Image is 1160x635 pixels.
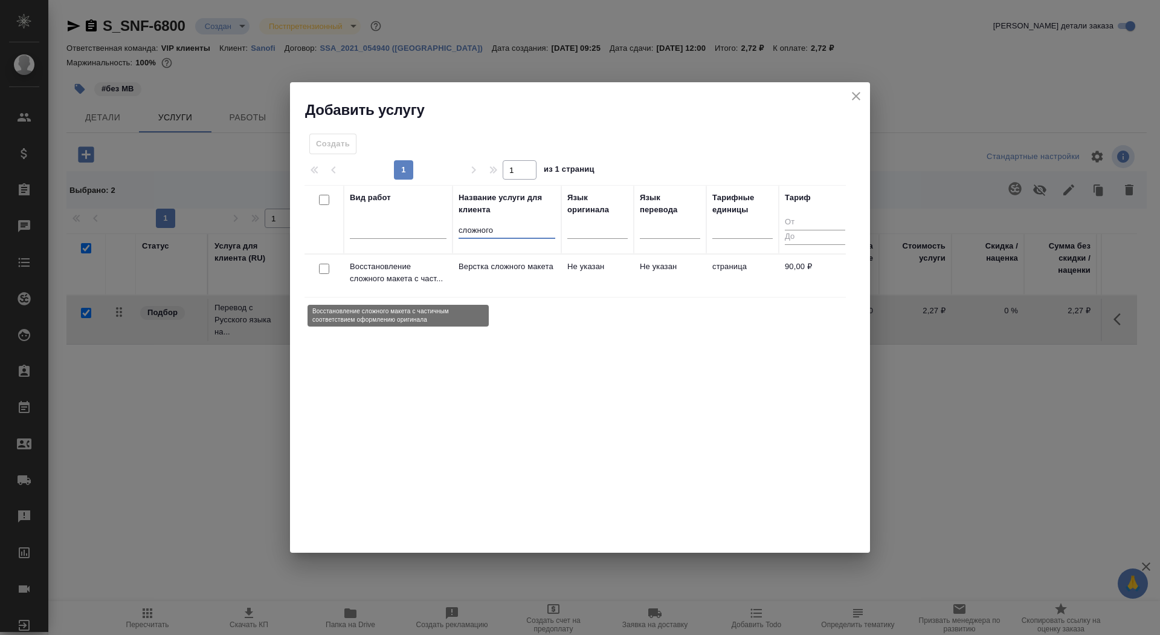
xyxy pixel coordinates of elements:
button: close [847,87,865,105]
div: Тарифные единицы [712,192,773,216]
td: 90,00 ₽ [779,255,851,297]
p: Верстка сложного макета [459,261,555,273]
div: Вид работ [350,192,391,204]
p: Восстановление сложного макета с част... [350,261,446,285]
td: Не указан [561,255,634,297]
input: До [785,230,845,245]
h2: Добавить услугу [305,100,870,120]
div: Тариф [785,192,811,204]
div: Название услуги для клиента [459,192,555,216]
td: страница [706,255,779,297]
div: Язык перевода [640,192,700,216]
div: Язык оригинала [567,192,628,216]
span: из 1 страниц [544,162,594,180]
input: От [785,215,845,230]
td: Не указан [634,255,706,297]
